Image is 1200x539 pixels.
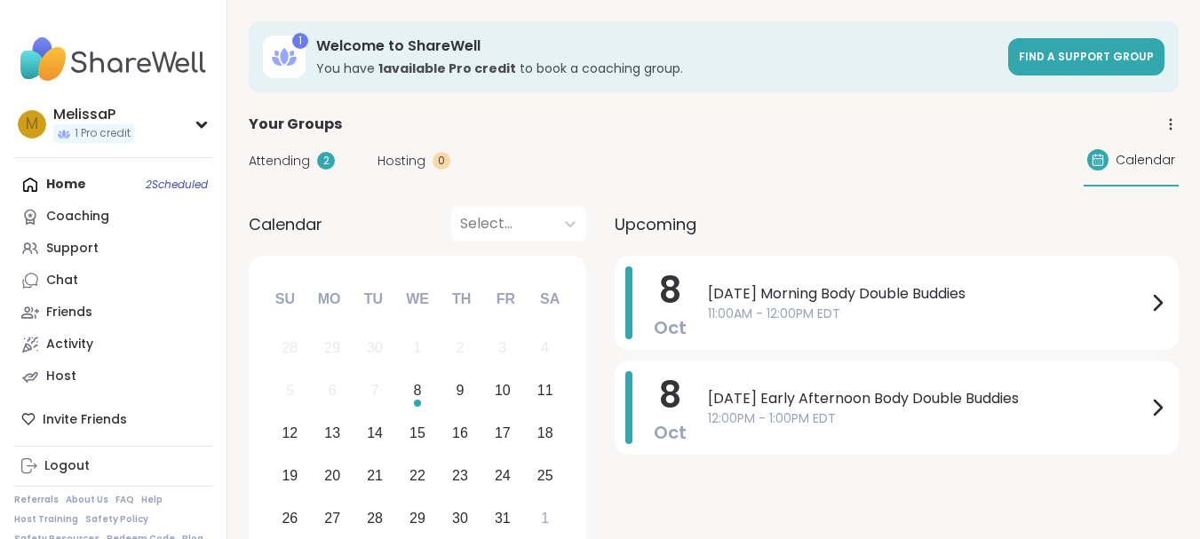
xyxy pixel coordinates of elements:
div: Choose Friday, October 24th, 2025 [483,456,521,495]
span: 8 [659,266,681,315]
div: 21 [367,464,383,487]
div: 2 [456,336,464,360]
div: Choose Monday, October 27th, 2025 [314,499,352,537]
div: 11 [537,378,553,402]
span: [DATE] Morning Body Double Buddies [708,283,1147,305]
div: Choose Thursday, October 16th, 2025 [441,415,480,453]
div: 4 [541,336,549,360]
div: Invite Friends [14,403,212,435]
span: Oct [654,315,687,340]
span: Find a support group [1019,49,1154,64]
span: [DATE] Early Afternoon Body Double Buddies [708,388,1147,409]
div: 29 [409,506,425,530]
div: Choose Sunday, October 19th, 2025 [271,456,309,495]
span: Oct [654,420,687,445]
div: Not available Monday, September 29th, 2025 [314,329,352,368]
div: 12 [282,421,298,445]
div: 18 [537,421,553,445]
div: Coaching [46,208,109,226]
div: Choose Friday, October 17th, 2025 [483,415,521,453]
div: Not available Tuesday, October 7th, 2025 [356,372,394,410]
b: 1 available Pro credit [378,59,516,77]
div: 7 [371,378,379,402]
div: 10 [495,378,511,402]
a: FAQ [115,494,134,506]
div: Choose Friday, October 31st, 2025 [483,499,521,537]
div: Friends [46,304,92,321]
a: Help [141,494,163,506]
a: Coaching [14,201,212,233]
div: We [398,280,437,319]
span: Attending [249,152,310,170]
div: 14 [367,421,383,445]
span: Calendar [1116,151,1175,170]
div: 6 [329,378,337,402]
div: 28 [282,336,298,360]
div: Choose Wednesday, October 22nd, 2025 [399,456,437,495]
a: Host Training [14,513,78,526]
span: 1 Pro credit [75,126,131,141]
div: 8 [414,378,422,402]
span: 12:00PM - 1:00PM EDT [708,409,1147,428]
div: Choose Saturday, November 1st, 2025 [526,499,564,537]
div: 20 [324,464,340,487]
span: Upcoming [615,212,696,236]
div: 0 [433,152,450,170]
div: Not available Saturday, October 4th, 2025 [526,329,564,368]
div: Su [266,280,305,319]
span: 11:00AM - 12:00PM EDT [708,305,1147,323]
div: 28 [367,506,383,530]
div: Choose Thursday, October 9th, 2025 [441,372,480,410]
a: Support [14,233,212,265]
div: 31 [495,506,511,530]
div: MelissaP [53,105,134,124]
div: 25 [537,464,553,487]
a: Host [14,361,212,392]
div: Choose Monday, October 13th, 2025 [314,415,352,453]
div: Mo [309,280,348,319]
a: Chat [14,265,212,297]
div: Not available Wednesday, October 1st, 2025 [399,329,437,368]
div: Not available Sunday, September 28th, 2025 [271,329,309,368]
div: Choose Saturday, October 25th, 2025 [526,456,564,495]
span: 8 [659,370,681,420]
div: 13 [324,421,340,445]
div: 15 [409,421,425,445]
span: Hosting [377,152,425,170]
div: Choose Wednesday, October 29th, 2025 [399,499,437,537]
a: Find a support group [1008,38,1164,75]
div: Not available Thursday, October 2nd, 2025 [441,329,480,368]
div: 1 [541,506,549,530]
div: 3 [498,336,506,360]
div: Choose Monday, October 20th, 2025 [314,456,352,495]
div: Choose Saturday, October 18th, 2025 [526,415,564,453]
div: Sa [530,280,569,319]
div: 1 [414,336,422,360]
div: 29 [324,336,340,360]
div: Choose Thursday, October 30th, 2025 [441,499,480,537]
div: Not available Tuesday, September 30th, 2025 [356,329,394,368]
div: 26 [282,506,298,530]
div: Th [442,280,481,319]
span: M [26,113,38,136]
div: 2 [317,152,335,170]
a: Logout [14,450,212,482]
div: 16 [452,421,468,445]
div: 1 [292,33,308,49]
div: Choose Wednesday, October 8th, 2025 [399,372,437,410]
div: Not available Sunday, October 5th, 2025 [271,372,309,410]
div: Choose Sunday, October 12th, 2025 [271,415,309,453]
div: Not available Friday, October 3rd, 2025 [483,329,521,368]
div: Choose Tuesday, October 21st, 2025 [356,456,394,495]
div: Choose Tuesday, October 28th, 2025 [356,499,394,537]
div: Not available Monday, October 6th, 2025 [314,372,352,410]
div: Fr [486,280,525,319]
div: Chat [46,272,78,289]
div: Choose Saturday, October 11th, 2025 [526,372,564,410]
div: 9 [456,378,464,402]
img: ShareWell Nav Logo [14,28,212,91]
div: 22 [409,464,425,487]
div: 17 [495,421,511,445]
div: Choose Sunday, October 26th, 2025 [271,499,309,537]
div: 24 [495,464,511,487]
